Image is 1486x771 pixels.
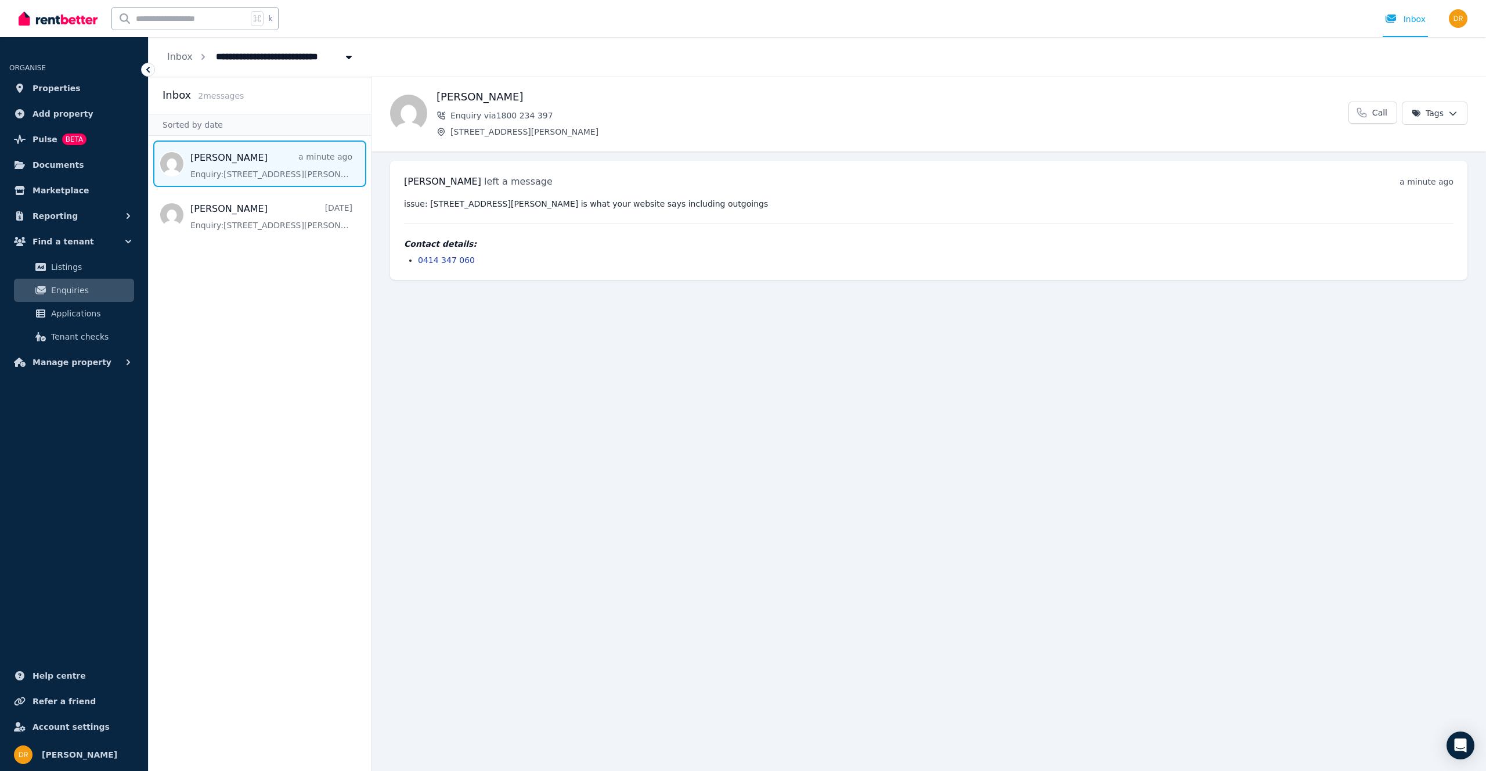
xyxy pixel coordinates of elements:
button: Tags [1402,102,1467,125]
span: Documents [33,158,84,172]
nav: Message list [149,136,371,243]
span: [PERSON_NAME] [404,176,481,187]
span: Call [1372,107,1387,118]
h1: [PERSON_NAME] [437,89,1348,105]
span: Help centre [33,669,86,683]
a: [PERSON_NAME]a minute agoEnquiry:[STREET_ADDRESS][PERSON_NAME]. [190,151,352,180]
span: Manage property [33,355,111,369]
nav: Breadcrumb [149,37,373,77]
img: David Roennfeldt [1449,9,1467,28]
h2: Inbox [163,87,191,103]
a: Account settings [9,715,139,738]
a: [PERSON_NAME][DATE]Enquiry:[STREET_ADDRESS][PERSON_NAME]. [190,202,352,231]
div: Open Intercom Messenger [1447,732,1474,759]
img: David Roennfeldt [14,745,33,764]
span: Enquiries [51,283,129,297]
span: Marketplace [33,183,89,197]
button: Find a tenant [9,230,139,253]
span: Tenant checks [51,330,129,344]
a: Tenant checks [14,325,134,348]
span: left a message [484,176,553,187]
a: Listings [14,255,134,279]
span: Pulse [33,132,57,146]
a: 0414 347 060 [418,255,475,265]
span: Enquiry via 1800 234 397 [450,110,1348,121]
span: k [268,14,272,23]
span: ORGANISE [9,64,46,72]
h4: Contact details: [404,238,1453,250]
a: Applications [14,302,134,325]
div: Inbox [1385,13,1426,25]
a: Inbox [167,51,193,62]
span: Account settings [33,720,110,734]
a: Add property [9,102,139,125]
img: Tina [390,95,427,132]
time: a minute ago [1400,177,1453,186]
span: BETA [62,134,86,145]
span: Refer a friend [33,694,96,708]
a: Enquiries [14,279,134,302]
a: Refer a friend [9,690,139,713]
span: [PERSON_NAME] [42,748,117,762]
span: Find a tenant [33,235,94,248]
span: Applications [51,307,129,320]
a: Marketplace [9,179,139,202]
pre: issue: [STREET_ADDRESS][PERSON_NAME] is what your website says including outgoings [404,198,1453,210]
a: Help centre [9,664,139,687]
button: Manage property [9,351,139,374]
span: 2 message s [198,91,244,100]
span: [STREET_ADDRESS][PERSON_NAME] [450,126,1348,138]
a: Documents [9,153,139,176]
span: Listings [51,260,129,274]
a: Call [1348,102,1397,124]
img: RentBetter [19,10,98,27]
span: Tags [1412,107,1444,119]
a: Properties [9,77,139,100]
span: Add property [33,107,93,121]
button: Reporting [9,204,139,228]
a: PulseBETA [9,128,139,151]
div: Sorted by date [149,114,371,136]
span: Properties [33,81,81,95]
span: Reporting [33,209,78,223]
